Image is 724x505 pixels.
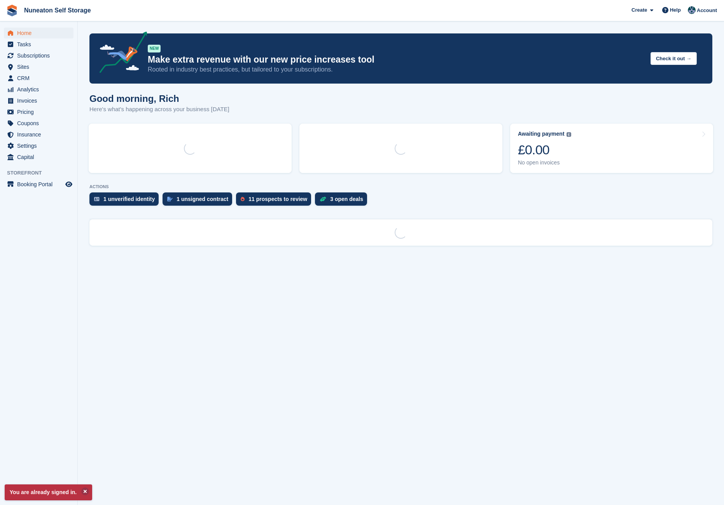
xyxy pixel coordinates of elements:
[4,28,73,38] a: menu
[315,192,371,210] a: 3 open deals
[17,28,64,38] span: Home
[4,152,73,163] a: menu
[177,196,228,202] div: 1 unsigned contract
[4,39,73,50] a: menu
[4,73,73,84] a: menu
[89,93,229,104] h1: Good morning, Rich
[320,196,326,202] img: deal-1b604bf984904fb50ccaf53a9ad4b4a5d6e5aea283cecdc64d6e3604feb123c2.svg
[4,61,73,72] a: menu
[17,95,64,106] span: Invoices
[4,140,73,151] a: menu
[17,107,64,117] span: Pricing
[89,105,229,114] p: Here's what's happening across your business [DATE]
[17,61,64,72] span: Sites
[241,197,245,201] img: prospect-51fa495bee0391a8d652442698ab0144808aea92771e9ea1ae160a38d050c398.svg
[17,129,64,140] span: Insurance
[631,6,647,14] span: Create
[64,180,73,189] a: Preview store
[4,50,73,61] a: menu
[17,84,64,95] span: Analytics
[651,52,697,65] button: Check it out →
[510,124,713,173] a: Awaiting payment £0.00 No open invoices
[4,118,73,129] a: menu
[94,197,100,201] img: verify_identity-adf6edd0f0f0b5bbfe63781bf79b02c33cf7c696d77639b501bdc392416b5a36.svg
[17,140,64,151] span: Settings
[518,142,571,158] div: £0.00
[7,169,77,177] span: Storefront
[17,179,64,190] span: Booking Portal
[236,192,315,210] a: 11 prospects to review
[148,45,161,52] div: NEW
[4,107,73,117] a: menu
[248,196,307,202] div: 11 prospects to review
[567,132,571,137] img: icon-info-grey-7440780725fd019a000dd9b08b2336e03edf1995a4989e88bcd33f0948082b44.svg
[670,6,681,14] span: Help
[21,4,94,17] a: Nuneaton Self Storage
[688,6,696,14] img: Rich Palmer
[167,197,173,201] img: contract_signature_icon-13c848040528278c33f63329250d36e43548de30e8caae1d1a13099fd9432cc5.svg
[148,65,644,74] p: Rooted in industry best practices, but tailored to your subscriptions.
[518,131,565,137] div: Awaiting payment
[17,118,64,129] span: Coupons
[6,5,18,16] img: stora-icon-8386f47178a22dfd0bd8f6a31ec36ba5ce8667c1dd55bd0f319d3a0aa187defe.svg
[4,179,73,190] a: menu
[89,184,712,189] p: ACTIONS
[4,129,73,140] a: menu
[148,54,644,65] p: Make extra revenue with our new price increases tool
[17,152,64,163] span: Capital
[89,192,163,210] a: 1 unverified identity
[17,73,64,84] span: CRM
[697,7,717,14] span: Account
[330,196,363,202] div: 3 open deals
[4,84,73,95] a: menu
[4,95,73,106] a: menu
[17,50,64,61] span: Subscriptions
[5,484,92,500] p: You are already signed in.
[518,159,571,166] div: No open invoices
[17,39,64,50] span: Tasks
[163,192,236,210] a: 1 unsigned contract
[93,31,147,76] img: price-adjustments-announcement-icon-8257ccfd72463d97f412b2fc003d46551f7dbcb40ab6d574587a9cd5c0d94...
[103,196,155,202] div: 1 unverified identity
